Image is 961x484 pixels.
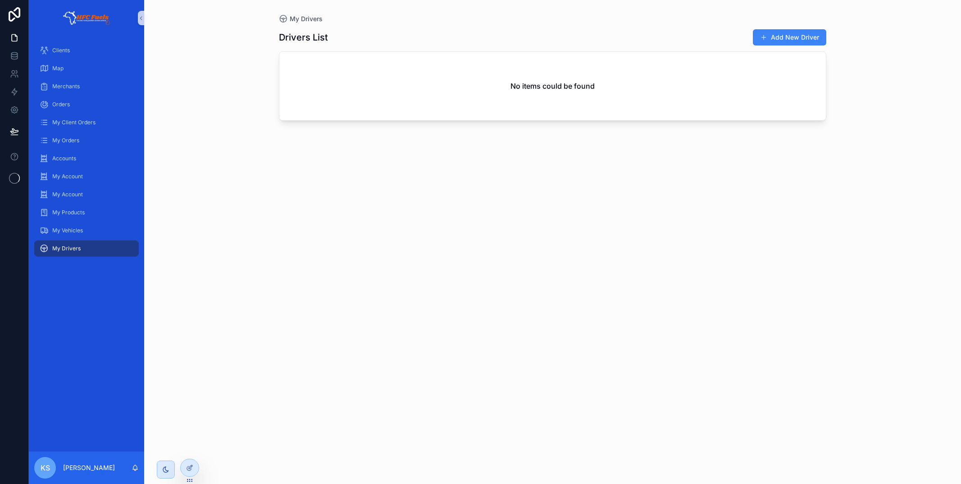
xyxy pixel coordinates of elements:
[52,245,81,252] span: My Drivers
[52,191,83,198] span: My Account
[34,204,139,221] a: My Products
[34,78,139,95] a: Merchants
[52,155,76,162] span: Accounts
[52,173,83,180] span: My Account
[52,227,83,234] span: My Vehicles
[41,462,50,473] span: KS
[34,42,139,59] a: Clients
[34,60,139,77] a: Map
[753,29,826,45] button: Add New Driver
[279,31,328,44] h1: Drivers List
[34,240,139,257] a: My Drivers
[29,36,144,268] div: scrollable content
[34,114,139,131] a: My Client Orders
[34,168,139,185] a: My Account
[52,119,96,126] span: My Client Orders
[34,96,139,113] a: Orders
[52,137,79,144] span: My Orders
[510,81,595,91] h2: No items could be found
[52,209,85,216] span: My Products
[34,186,139,203] a: My Account
[34,222,139,239] a: My Vehicles
[279,14,323,23] a: My Drivers
[63,463,115,472] p: [PERSON_NAME]
[52,83,80,90] span: Merchants
[52,101,70,108] span: Orders
[52,47,70,54] span: Clients
[52,65,64,72] span: Map
[34,132,139,149] a: My Orders
[63,11,111,25] img: App logo
[34,150,139,167] a: Accounts
[290,14,323,23] span: My Drivers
